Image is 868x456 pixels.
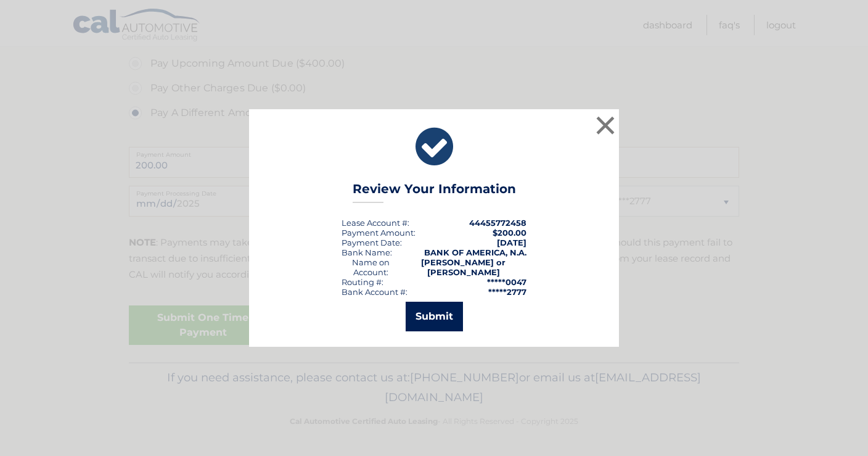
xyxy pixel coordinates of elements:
span: [DATE] [497,238,526,247]
div: : [342,238,402,247]
span: Payment Date [342,238,400,247]
div: Payment Amount: [342,228,416,238]
strong: [PERSON_NAME] or [PERSON_NAME] [421,257,506,277]
div: Bank Name: [342,247,392,257]
strong: 44455772458 [469,218,526,228]
button: × [593,113,618,138]
span: $200.00 [493,228,526,238]
div: Name on Account: [342,257,401,277]
div: Lease Account #: [342,218,409,228]
div: Routing #: [342,277,383,287]
strong: BANK OF AMERICA, N.A. [424,247,526,257]
button: Submit [406,302,463,331]
div: Bank Account #: [342,287,407,297]
h3: Review Your Information [353,181,516,203]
